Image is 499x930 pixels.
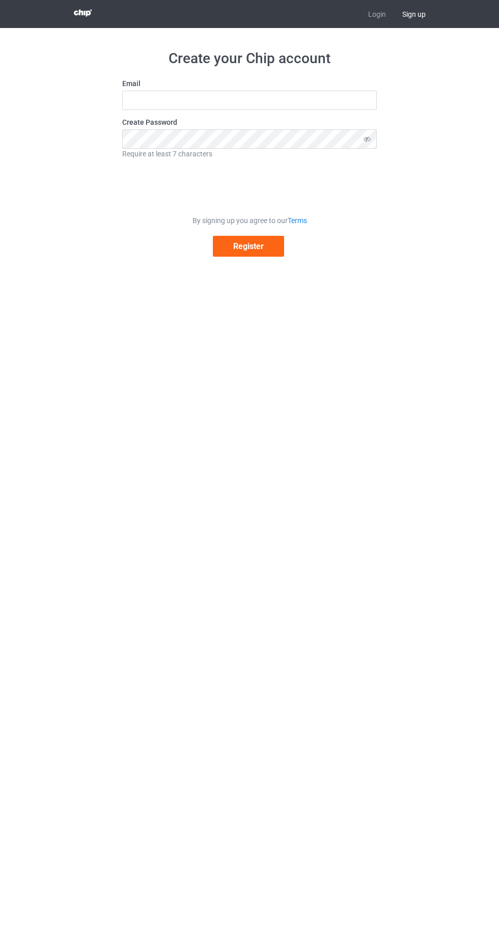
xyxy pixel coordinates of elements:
[122,78,377,89] label: Email
[213,236,284,257] button: Register
[122,215,377,226] div: By signing up you agree to our
[122,149,377,159] div: Require at least 7 characters
[122,117,377,127] label: Create Password
[172,166,327,206] iframe: reCAPTCHA
[288,216,307,225] a: Terms
[74,9,92,17] img: 3d383065fc803cdd16c62507c020ddf8.png
[122,49,377,68] h1: Create your Chip account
